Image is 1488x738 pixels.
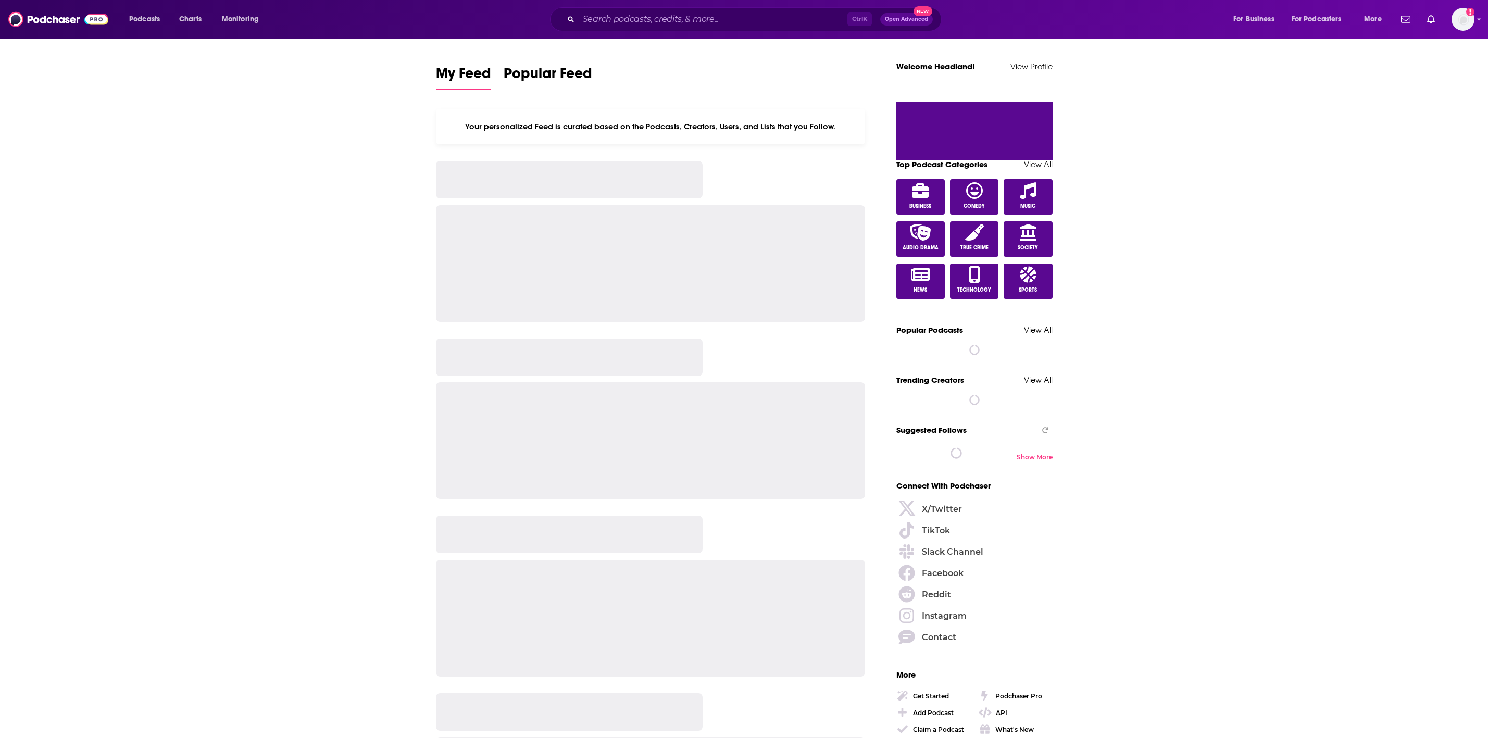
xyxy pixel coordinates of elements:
a: View Profile [1010,61,1053,71]
span: Slack Channel [922,548,983,556]
a: Music [1004,179,1053,215]
a: Charts [172,11,208,28]
a: Contact [896,629,1053,646]
span: Music [1020,203,1035,209]
a: Facebook [896,565,1053,582]
span: Facebook [922,569,964,578]
img: User Profile [1452,8,1474,31]
a: Popular Podcasts [896,325,963,335]
a: Claim a Podcast [896,723,970,735]
span: Open Advanced [885,17,928,22]
a: Comedy [950,179,999,215]
a: Society [1004,221,1053,257]
div: API [996,709,1007,717]
div: Claim a Podcast [913,726,964,733]
a: Show notifications dropdown [1397,10,1415,28]
a: Add Podcast [896,706,970,719]
button: open menu [1357,11,1395,28]
a: Technology [950,264,999,299]
button: open menu [122,11,173,28]
a: Welcome Headland! [896,61,975,71]
button: Open AdvancedNew [880,13,933,26]
a: News [896,264,945,299]
button: Show profile menu [1452,8,1474,31]
span: Comedy [964,203,985,209]
span: Audio Drama [903,245,939,251]
a: API [979,706,1053,719]
span: New [914,6,932,16]
div: Search podcasts, credits, & more... [560,7,952,31]
a: TikTok [896,522,1053,539]
span: More [896,670,916,680]
span: Podcasts [129,12,160,27]
a: View All [1024,159,1053,169]
a: My Feed [436,65,491,90]
a: True Crime [950,221,999,257]
span: Instagram [922,612,967,620]
input: Search podcasts, credits, & more... [579,11,847,28]
svg: Add a profile image [1466,8,1474,16]
span: News [914,287,927,293]
a: Trending Creators [896,375,964,385]
span: Ctrl K [847,12,872,26]
span: My Feed [436,65,491,89]
a: View All [1024,375,1053,385]
span: Monitoring [222,12,259,27]
a: View All [1024,325,1053,335]
span: Suggested Follows [896,425,967,435]
span: Charts [179,12,202,27]
a: Popular Feed [504,65,592,90]
a: Top Podcast Categories [896,159,987,169]
img: Podchaser - Follow, Share and Rate Podcasts [8,9,108,29]
span: Business [909,203,931,209]
span: Technology [957,287,991,293]
span: Contact [922,633,956,642]
button: open menu [1285,11,1357,28]
a: Reddit [896,586,1053,603]
a: Audio Drama [896,221,945,257]
span: Society [1018,245,1038,251]
span: For Podcasters [1292,12,1342,27]
span: True Crime [960,245,989,251]
span: X/Twitter [922,505,962,514]
a: X/Twitter [896,501,1053,518]
span: Logged in as headlandconsultancy [1452,8,1474,31]
button: open menu [1226,11,1287,28]
a: Sports [1004,264,1053,299]
div: Show More [1017,453,1053,461]
span: TikTok [922,527,950,535]
div: Get Started [913,692,949,700]
div: Podchaser Pro [995,692,1042,700]
button: open menu [215,11,272,28]
span: Connect With Podchaser [896,481,991,491]
div: Add Podcast [913,709,954,717]
a: Show notifications dropdown [1423,10,1439,28]
a: Podchaser Pro [979,690,1053,702]
span: Popular Feed [504,65,592,89]
span: Reddit [922,591,951,599]
a: Slack Channel [896,543,1053,560]
div: What's New [995,726,1034,733]
div: Your personalized Feed is curated based on the Podcasts, Creators, Users, and Lists that you Follow. [436,109,866,144]
a: What's New [979,723,1053,735]
span: Sports [1019,287,1037,293]
span: More [1364,12,1382,27]
a: Business [896,179,945,215]
a: Instagram [896,607,1053,624]
span: For Business [1233,12,1274,27]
